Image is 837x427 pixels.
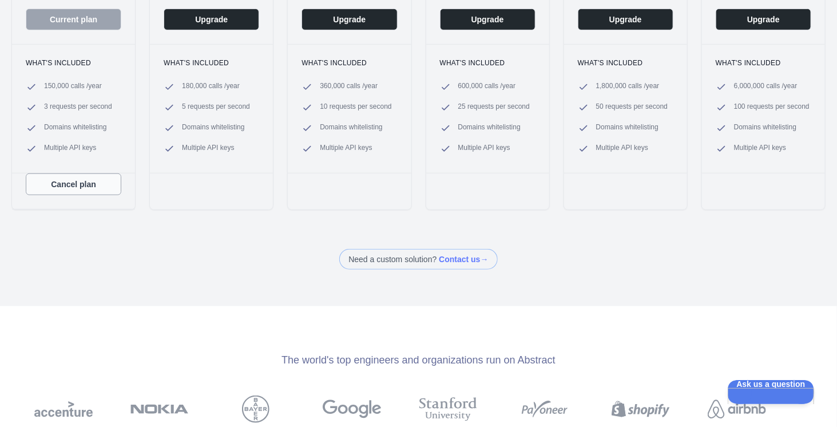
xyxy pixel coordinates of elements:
[458,143,510,155] span: Multiple API keys
[596,143,648,155] span: Multiple API keys
[320,143,372,155] span: Multiple API keys
[728,380,814,404] iframe: Help Scout Beacon - Open
[458,122,521,134] span: Domains whitelisting
[596,122,659,134] span: Domains whitelisting
[320,122,382,134] span: Domains whitelisting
